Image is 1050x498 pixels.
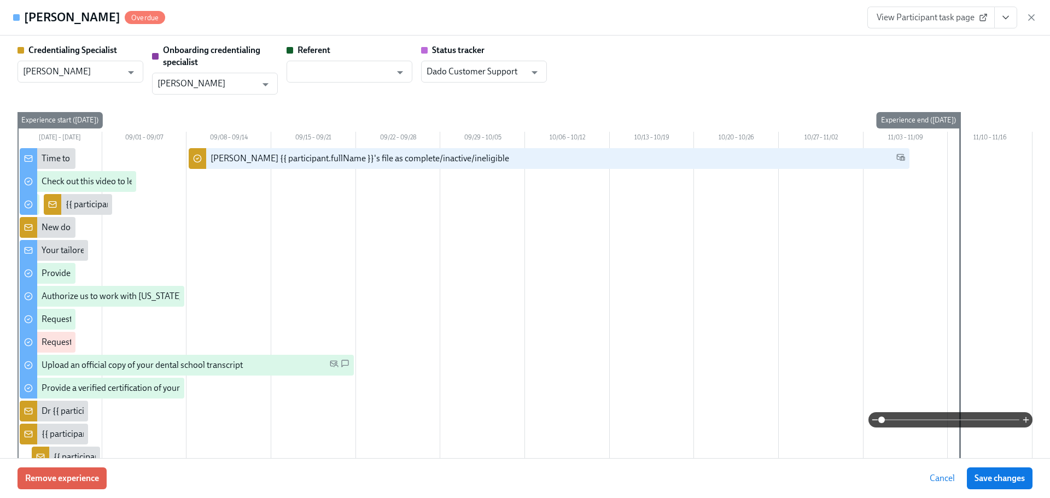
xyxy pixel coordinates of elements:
[102,132,187,146] div: 09/01 – 09/07
[867,7,995,28] a: View Participant task page
[42,382,272,394] div: Provide a verified certification of your [US_STATE] state license
[526,64,543,81] button: Open
[28,45,117,55] strong: Credentialing Specialist
[877,112,960,128] div: Experience end ([DATE])
[864,132,948,146] div: 11/03 – 11/09
[42,359,243,371] div: Upload an official copy of your dental school transcript
[66,198,327,210] div: {{ participant.fullName }} has uploaded their Third Party Authorization
[257,76,274,93] button: Open
[440,132,525,146] div: 09/29 – 10/05
[186,132,271,146] div: 09/08 – 09/14
[24,9,120,26] h4: [PERSON_NAME]
[432,45,485,55] strong: Status tracker
[694,132,779,146] div: 10/20 – 10/26
[779,132,864,146] div: 10/27 – 11/02
[125,14,165,22] span: Overdue
[896,153,905,165] span: Work Email
[163,45,260,67] strong: Onboarding credentialing specialist
[25,473,99,484] span: Remove experience
[967,467,1032,489] button: Save changes
[930,473,955,484] span: Cancel
[42,290,237,302] div: Authorize us to work with [US_STATE] on your behalf
[42,405,297,417] div: Dr {{ participant.fullName }} sent [US_STATE] licensing requirements
[42,267,293,279] div: Provide us with some extra info for the [US_STATE] state application
[525,132,610,146] div: 10/06 – 10/12
[17,467,107,489] button: Remove experience
[392,64,409,81] button: Open
[975,473,1025,484] span: Save changes
[122,64,139,81] button: Open
[42,313,303,325] div: Request proof of your {{ participant.regionalExamPassed }} test scores
[994,7,1017,28] button: View task page
[341,359,349,372] span: SMS
[42,336,145,348] div: Request your JCDNE scores
[948,132,1032,146] div: 11/10 – 11/16
[42,153,227,165] div: Time to begin your [US_STATE] license application
[42,428,256,440] div: {{ participant.fullName }} has answered the questionnaire
[271,132,356,146] div: 09/15 – 09/21
[877,12,985,23] span: View Participant task page
[330,359,339,372] span: Personal Email
[17,112,103,128] div: Experience start ([DATE])
[42,175,224,188] div: Check out this video to learn more about the OCC
[17,132,102,146] div: [DATE] – [DATE]
[922,467,962,489] button: Cancel
[610,132,695,146] div: 10/13 – 10/19
[54,451,254,463] div: {{ participant.fullName }} has provided their transcript
[42,221,310,233] div: New doctor enrolled in OCC licensure process: {{ participant.fullName }}
[211,153,509,165] div: [PERSON_NAME] {{ participant.fullName }}'s file as complete/inactive/ineligible
[356,132,441,146] div: 09/22 – 09/28
[297,45,330,55] strong: Referent
[42,244,248,256] div: Your tailored to-do list for [US_STATE] licensing process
